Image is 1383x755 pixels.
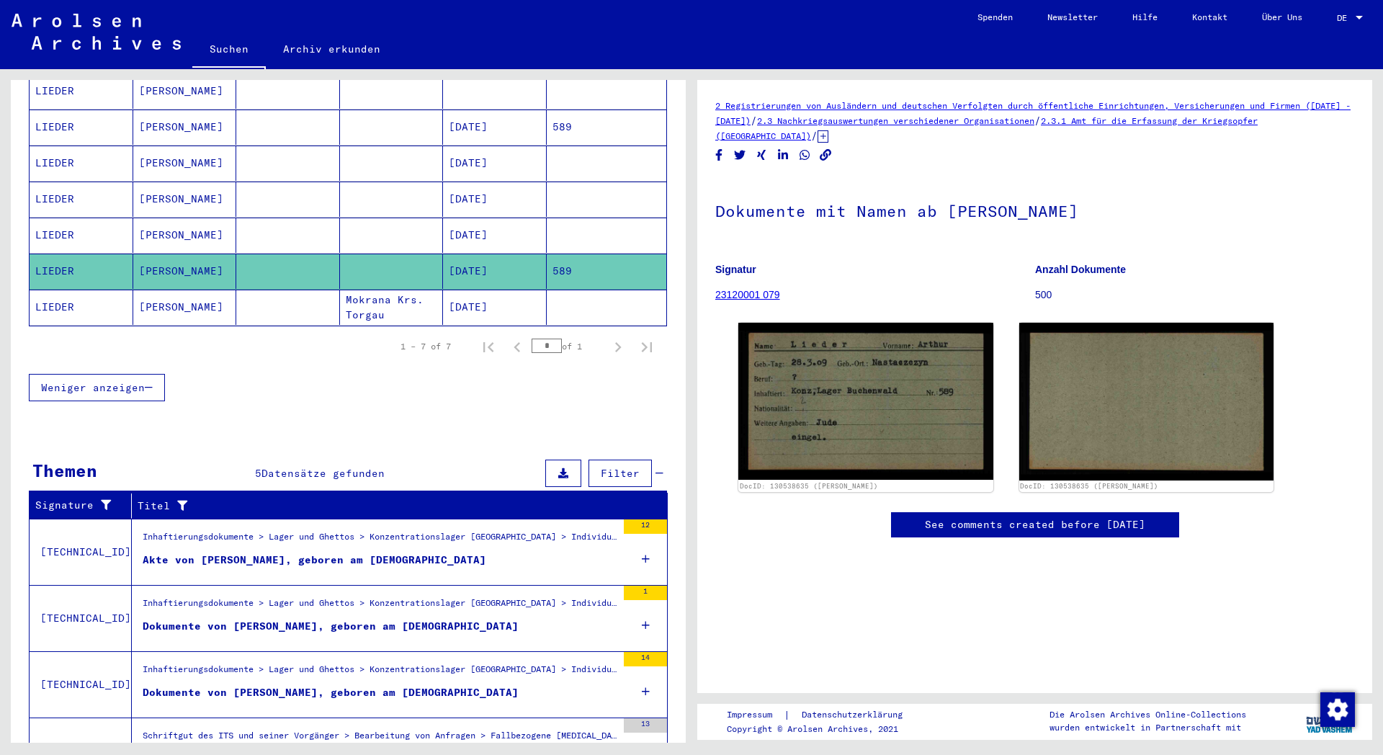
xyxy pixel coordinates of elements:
[143,597,617,617] div: Inhaftierungsdokumente > Lager und Ghettos > Konzentrationslager [GEOGRAPHIC_DATA] > Individuelle...
[624,718,667,733] div: 13
[30,110,133,145] mat-cell: LIEDER
[738,323,993,480] img: 001.jpg
[30,254,133,289] mat-cell: LIEDER
[1049,708,1246,721] p: Die Arolsen Archives Online-Collections
[727,707,920,723] div: |
[443,182,547,217] mat-cell: [DATE]
[133,254,237,289] mat-cell: [PERSON_NAME]
[624,586,667,600] div: 1
[266,32,398,66] a: Archiv erkunden
[30,651,132,718] td: [TECHNICAL_ID]
[532,339,604,353] div: of 1
[624,652,667,666] div: 14
[340,290,444,325] mat-cell: Mokrana Krs. Torgau
[30,146,133,181] mat-cell: LIEDER
[261,467,385,480] span: Datensätze gefunden
[1337,13,1353,23] span: DE
[35,498,120,513] div: Signature
[776,146,791,164] button: Share on LinkedIn
[133,146,237,181] mat-cell: [PERSON_NAME]
[604,332,632,361] button: Next page
[138,499,639,514] div: Titel
[601,467,640,480] span: Filter
[624,519,667,534] div: 12
[133,73,237,109] mat-cell: [PERSON_NAME]
[143,530,617,550] div: Inhaftierungsdokumente > Lager und Ghettos > Konzentrationslager [GEOGRAPHIC_DATA] > Individuelle...
[474,332,503,361] button: First page
[757,115,1034,126] a: 2.3 Nachkriegsauswertungen verschiedener Organisationen
[1034,114,1041,127] span: /
[925,517,1145,532] a: See comments created before [DATE]
[503,332,532,361] button: Previous page
[1020,482,1158,490] a: DocID: 130538635 ([PERSON_NAME])
[715,289,780,300] a: 23120001 079
[30,519,132,585] td: [TECHNICAL_ID]
[1035,264,1126,275] b: Anzahl Dokumente
[143,553,486,568] div: Akte von [PERSON_NAME], geboren am [DEMOGRAPHIC_DATA]
[818,146,833,164] button: Copy link
[443,146,547,181] mat-cell: [DATE]
[30,218,133,253] mat-cell: LIEDER
[715,264,756,275] b: Signatur
[35,494,135,517] div: Signature
[727,723,920,736] p: Copyright © Arolsen Archives, 2021
[32,457,97,483] div: Themen
[143,685,519,700] div: Dokumente von [PERSON_NAME], geboren am [DEMOGRAPHIC_DATA]
[811,129,818,142] span: /
[143,663,617,683] div: Inhaftierungsdokumente > Lager und Ghettos > Konzentrationslager [GEOGRAPHIC_DATA] > Individuelle...
[715,178,1354,241] h1: Dokumente mit Namen ab [PERSON_NAME]
[547,254,667,289] mat-cell: 589
[632,332,661,361] button: Last page
[12,14,181,50] img: Arolsen_neg.svg
[443,110,547,145] mat-cell: [DATE]
[733,146,748,164] button: Share on Twitter
[1019,323,1274,480] img: 002.jpg
[143,729,617,749] div: Schriftgut des ITS und seiner Vorgänger > Bearbeitung von Anfragen > Fallbezogene [MEDICAL_DATA] ...
[29,374,165,401] button: Weniger anzeigen
[547,110,667,145] mat-cell: 589
[1303,703,1357,739] img: yv_logo.png
[143,619,519,634] div: Dokumente von [PERSON_NAME], geboren am [DEMOGRAPHIC_DATA]
[754,146,769,164] button: Share on Xing
[30,585,132,651] td: [TECHNICAL_ID]
[400,340,451,353] div: 1 – 7 of 7
[30,182,133,217] mat-cell: LIEDER
[255,467,261,480] span: 5
[588,460,652,487] button: Filter
[133,182,237,217] mat-cell: [PERSON_NAME]
[41,381,145,394] span: Weniger anzeigen
[1049,721,1246,734] p: wurden entwickelt in Partnerschaft mit
[192,32,266,69] a: Suchen
[715,100,1351,126] a: 2 Registrierungen von Ausländern und deutschen Verfolgten durch öffentliche Einrichtungen, Versic...
[138,494,653,517] div: Titel
[1035,287,1354,303] p: 500
[133,290,237,325] mat-cell: [PERSON_NAME]
[1320,692,1355,727] img: Zustimmung ändern
[797,146,813,164] button: Share on WhatsApp
[751,114,757,127] span: /
[443,218,547,253] mat-cell: [DATE]
[740,482,878,490] a: DocID: 130538635 ([PERSON_NAME])
[727,707,784,723] a: Impressum
[133,110,237,145] mat-cell: [PERSON_NAME]
[133,218,237,253] mat-cell: [PERSON_NAME]
[443,254,547,289] mat-cell: [DATE]
[30,290,133,325] mat-cell: LIEDER
[712,146,727,164] button: Share on Facebook
[30,73,133,109] mat-cell: LIEDER
[443,290,547,325] mat-cell: [DATE]
[790,707,920,723] a: Datenschutzerklärung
